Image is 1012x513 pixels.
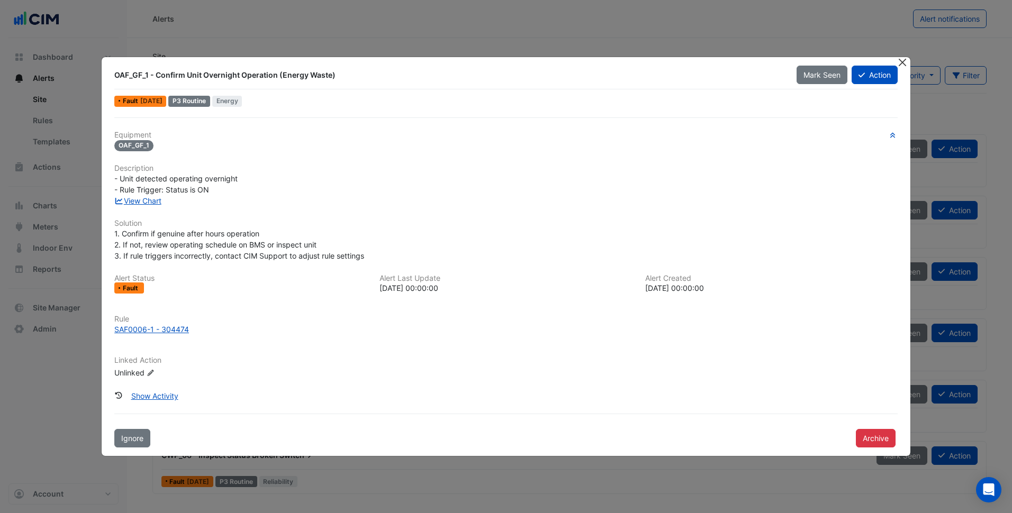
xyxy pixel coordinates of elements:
span: Mark Seen [803,70,841,79]
span: OAF_GF_1 [114,140,153,151]
div: [DATE] 00:00:00 [645,282,898,294]
div: Open Intercom Messenger [976,477,1001,502]
span: Tue 13-May-2025 00:00 AEST [140,97,162,105]
button: Action [852,66,898,84]
div: P3 Routine [168,96,210,107]
span: - Unit detected operating overnight - Rule Trigger: Status is ON [114,174,238,194]
button: Close [897,57,908,68]
div: [DATE] 00:00:00 [379,282,632,294]
button: Mark Seen [797,66,847,84]
fa-icon: Edit Linked Action [147,369,155,377]
button: Archive [856,429,896,447]
h6: Rule [114,315,898,324]
span: Fault [123,98,140,104]
button: Ignore [114,429,150,447]
span: Ignore [121,434,143,443]
span: Energy [212,96,242,107]
div: SAF0006-1 - 304474 [114,324,189,335]
div: Unlinked [114,367,241,378]
span: 1. Confirm if genuine after hours operation 2. If not, review operating schedule on BMS or inspec... [114,229,364,260]
button: Show Activity [124,387,185,405]
h6: Linked Action [114,356,898,365]
h6: Alert Status [114,274,367,283]
div: OAF_GF_1 - Confirm Unit Overnight Operation (Energy Waste) [114,70,783,80]
h6: Solution [114,219,898,228]
a: View Chart [114,196,161,205]
h6: Equipment [114,131,898,140]
h6: Alert Last Update [379,274,632,283]
h6: Alert Created [645,274,898,283]
a: SAF0006-1 - 304474 [114,324,898,335]
h6: Description [114,164,898,173]
span: Fault [123,285,140,291]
